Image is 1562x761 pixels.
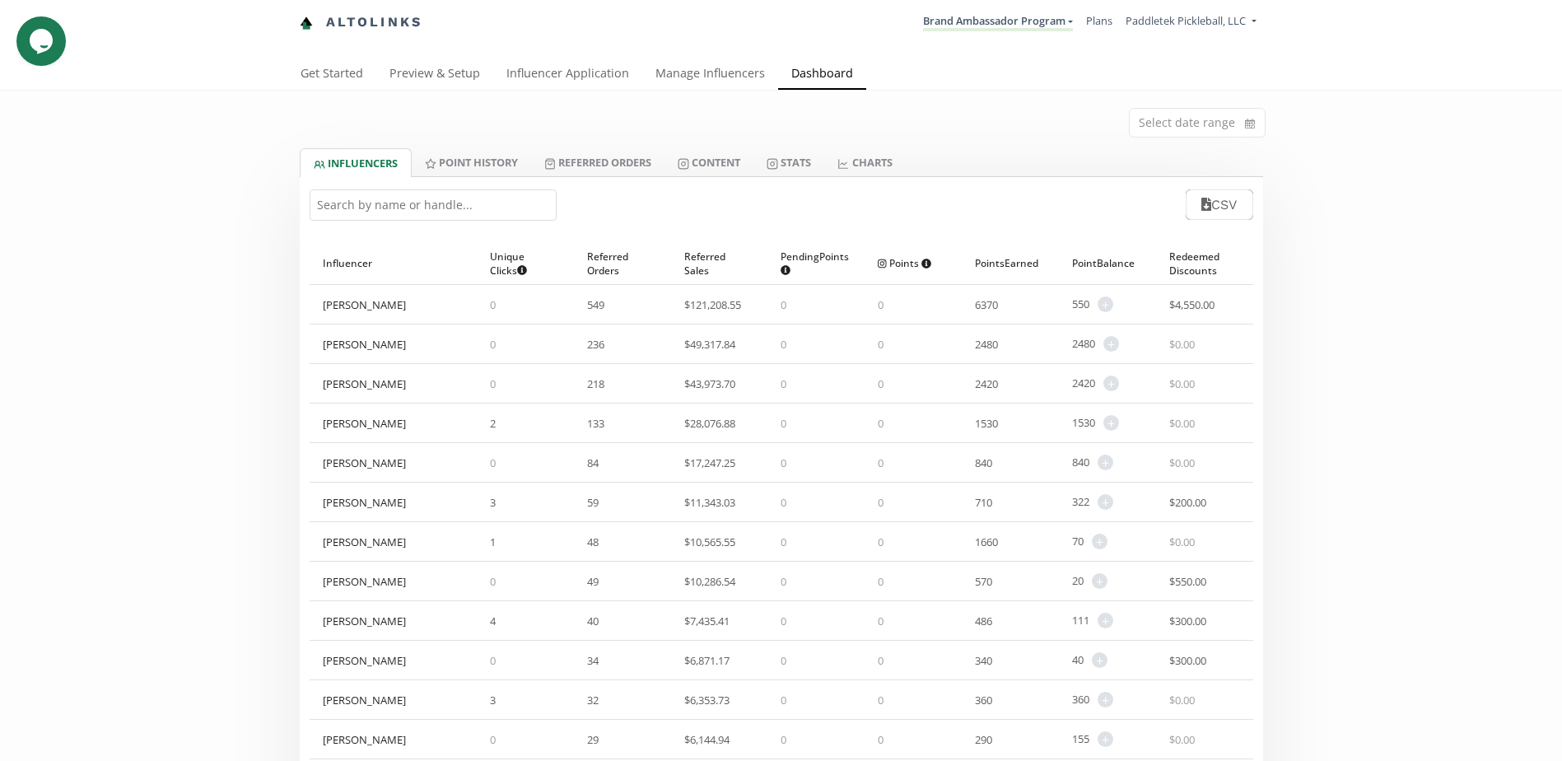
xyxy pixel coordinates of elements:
[1072,296,1089,312] span: 550
[1072,652,1084,668] span: 40
[490,574,496,589] span: 0
[975,416,998,431] span: 1530
[323,416,406,431] div: [PERSON_NAME]
[684,574,735,589] span: $ 10,286.54
[1103,415,1119,431] span: +
[1126,13,1246,28] span: Paddletek Pickleball, LLC
[1103,376,1119,391] span: +
[1098,692,1113,707] span: +
[490,297,496,312] span: 0
[1103,336,1119,352] span: +
[300,16,313,30] img: favicon-32x32.png
[1072,573,1084,589] span: 20
[684,535,735,549] span: $ 10,565.55
[878,376,884,391] span: 0
[1072,692,1089,707] span: 360
[323,574,406,589] div: [PERSON_NAME]
[975,297,998,312] span: 6370
[781,250,849,278] span: Pending Points
[975,337,998,352] span: 2480
[781,495,786,510] span: 0
[1245,115,1255,132] svg: calendar
[781,574,786,589] span: 0
[684,614,730,628] span: $ 7,435.41
[684,376,735,391] span: $ 43,973.70
[878,653,884,668] span: 0
[1169,732,1195,747] span: $ 0.00
[323,376,406,391] div: [PERSON_NAME]
[490,455,496,470] span: 0
[975,614,992,628] span: 486
[587,416,604,431] span: 133
[1092,534,1107,549] span: +
[878,495,884,510] span: 0
[878,535,884,549] span: 0
[1098,494,1113,510] span: +
[781,455,786,470] span: 0
[684,693,730,707] span: $ 6,353.73
[878,455,884,470] span: 0
[587,337,604,352] span: 236
[878,614,884,628] span: 0
[587,242,658,284] div: Referred Orders
[587,653,599,668] span: 34
[1169,337,1195,352] span: $ 0.00
[781,297,786,312] span: 0
[1072,494,1089,510] span: 322
[1098,455,1113,470] span: +
[1126,13,1256,32] a: Paddletek Pickleball, LLC
[753,148,824,176] a: Stats
[975,535,998,549] span: 1660
[781,732,786,747] span: 0
[1169,574,1206,589] span: $ 550.00
[587,732,599,747] span: 29
[490,495,496,510] span: 3
[1169,653,1206,668] span: $ 300.00
[778,58,866,91] a: Dashboard
[878,416,884,431] span: 0
[287,58,376,91] a: Get Started
[781,614,786,628] span: 0
[1072,415,1095,431] span: 1530
[323,653,406,668] div: [PERSON_NAME]
[490,376,496,391] span: 0
[587,574,599,589] span: 49
[531,148,664,176] a: Referred Orders
[587,614,599,628] span: 40
[1169,495,1206,510] span: $ 200.00
[975,653,992,668] span: 340
[493,58,642,91] a: Influencer Application
[376,58,493,91] a: Preview & Setup
[781,535,786,549] span: 0
[1098,296,1113,312] span: +
[781,376,786,391] span: 0
[323,732,406,747] div: [PERSON_NAME]
[587,376,604,391] span: 218
[323,297,406,312] div: [PERSON_NAME]
[1098,731,1113,747] span: +
[642,58,778,91] a: Manage Influencers
[1092,652,1107,668] span: +
[1169,376,1195,391] span: $ 0.00
[323,242,464,284] div: Influencer
[975,242,1046,284] div: Points Earned
[587,693,599,707] span: 32
[878,297,884,312] span: 0
[684,455,735,470] span: $ 17,247.25
[587,495,599,510] span: 59
[490,653,496,668] span: 0
[587,455,599,470] span: 84
[975,693,992,707] span: 360
[1186,189,1252,220] button: CSV
[878,337,884,352] span: 0
[1169,242,1240,284] div: Redeemed Discounts
[1072,242,1143,284] div: Point Balance
[878,732,884,747] span: 0
[490,416,496,431] span: 2
[781,693,786,707] span: 0
[1072,613,1089,628] span: 111
[587,297,604,312] span: 549
[1092,573,1107,589] span: +
[1169,535,1195,549] span: $ 0.00
[323,495,406,510] div: [PERSON_NAME]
